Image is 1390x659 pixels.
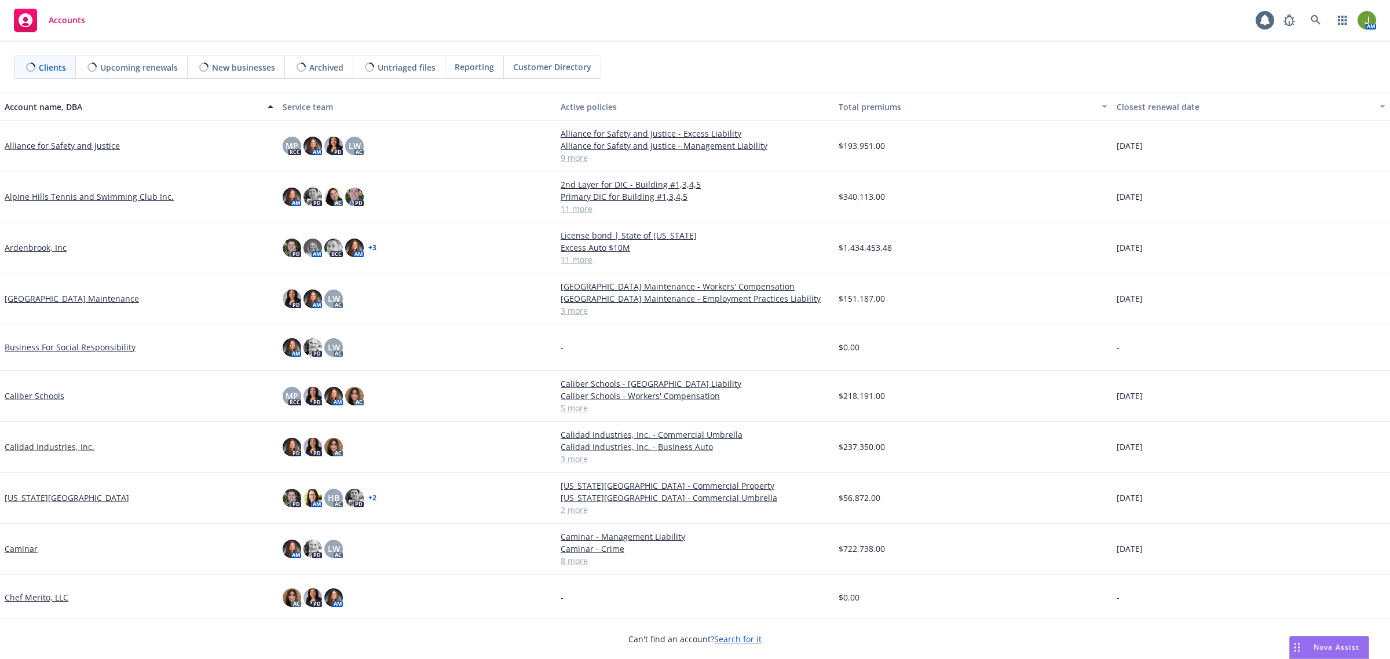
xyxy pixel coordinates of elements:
[839,101,1095,113] div: Total premiums
[324,239,343,257] img: photo
[328,292,340,305] span: LW
[561,341,564,353] span: -
[1117,140,1143,152] span: [DATE]
[349,140,361,152] span: LW
[324,387,343,405] img: photo
[378,61,436,74] span: Untriaged files
[561,280,829,292] a: [GEOGRAPHIC_DATA] Maintenance - Workers' Compensation
[561,441,829,453] a: Calidad Industries, Inc. - Business Auto
[1117,241,1143,254] span: [DATE]
[1117,441,1143,453] span: [DATE]
[5,390,64,402] a: Caliber Schools
[561,402,829,414] a: 5 more
[556,93,834,120] button: Active policies
[5,591,68,603] a: Chef Merito, LLC
[283,489,301,507] img: photo
[5,341,136,353] a: Business For Social Responsibility
[1278,9,1301,32] a: Report a Bug
[324,188,343,206] img: photo
[9,4,90,36] a: Accounts
[303,239,322,257] img: photo
[839,441,885,453] span: $237,350.00
[455,61,494,73] span: Reporting
[561,152,829,164] a: 9 more
[714,634,762,645] a: Search for it
[303,489,322,507] img: photo
[283,101,551,113] div: Service team
[1314,642,1359,652] span: Nova Assist
[1117,390,1143,402] span: [DATE]
[345,489,364,507] img: photo
[1289,636,1369,659] button: Nova Assist
[324,588,343,607] img: photo
[839,390,885,402] span: $218,191.00
[283,290,301,308] img: photo
[561,591,564,603] span: -
[1304,9,1327,32] a: Search
[628,633,762,645] span: Can't find an account?
[1112,93,1390,120] button: Closest renewal date
[513,61,591,73] span: Customer Directory
[283,588,301,607] img: photo
[561,479,829,492] a: [US_STATE][GEOGRAPHIC_DATA] - Commercial Property
[283,540,301,558] img: photo
[561,203,829,215] a: 11 more
[5,191,174,203] a: Alpine Hills Tennis and Swimming Club Inc.
[561,543,829,555] a: Caminar - Crime
[1117,292,1143,305] span: [DATE]
[328,543,340,555] span: LW
[324,137,343,155] img: photo
[561,191,829,203] a: Primary DIC for Building #1,3,4,5
[1331,9,1354,32] a: Switch app
[561,140,829,152] a: Alliance for Safety and Justice - Management Liability
[561,305,829,317] a: 3 more
[561,254,829,266] a: 11 more
[839,191,885,203] span: $340,113.00
[100,61,178,74] span: Upcoming renewals
[303,338,322,357] img: photo
[839,241,892,254] span: $1,434,453.48
[283,438,301,456] img: photo
[1117,492,1143,504] span: [DATE]
[1117,591,1120,603] span: -
[561,504,829,516] a: 2 more
[345,188,364,206] img: photo
[839,292,885,305] span: $151,187.00
[309,61,343,74] span: Archived
[345,239,364,257] img: photo
[561,178,829,191] a: 2nd Layer for DIC - Building #1,3,4,5
[345,387,364,405] img: photo
[278,93,556,120] button: Service team
[303,588,322,607] img: photo
[303,438,322,456] img: photo
[834,93,1112,120] button: Total premiums
[1358,11,1376,30] img: photo
[303,188,322,206] img: photo
[561,378,829,390] a: Caliber Schools - [GEOGRAPHIC_DATA] Liability
[561,429,829,441] a: Calidad Industries, Inc. - Commercial Umbrella
[283,338,301,357] img: photo
[5,241,67,254] a: Ardenbrook, Inc
[1117,191,1143,203] span: [DATE]
[328,492,339,504] span: HB
[283,188,301,206] img: photo
[5,492,129,504] a: [US_STATE][GEOGRAPHIC_DATA]
[1117,341,1120,353] span: -
[5,543,38,555] a: Caminar
[561,530,829,543] a: Caminar - Management Liability
[5,101,261,113] div: Account name, DBA
[303,290,322,308] img: photo
[1117,101,1373,113] div: Closest renewal date
[561,241,829,254] a: Excess Auto $10M
[561,390,829,402] a: Caliber Schools - Workers' Compensation
[839,591,859,603] span: $0.00
[5,292,139,305] a: [GEOGRAPHIC_DATA] Maintenance
[561,127,829,140] a: Alliance for Safety and Justice - Excess Liability
[368,495,376,501] a: + 2
[368,244,376,251] a: + 3
[324,438,343,456] img: photo
[303,137,322,155] img: photo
